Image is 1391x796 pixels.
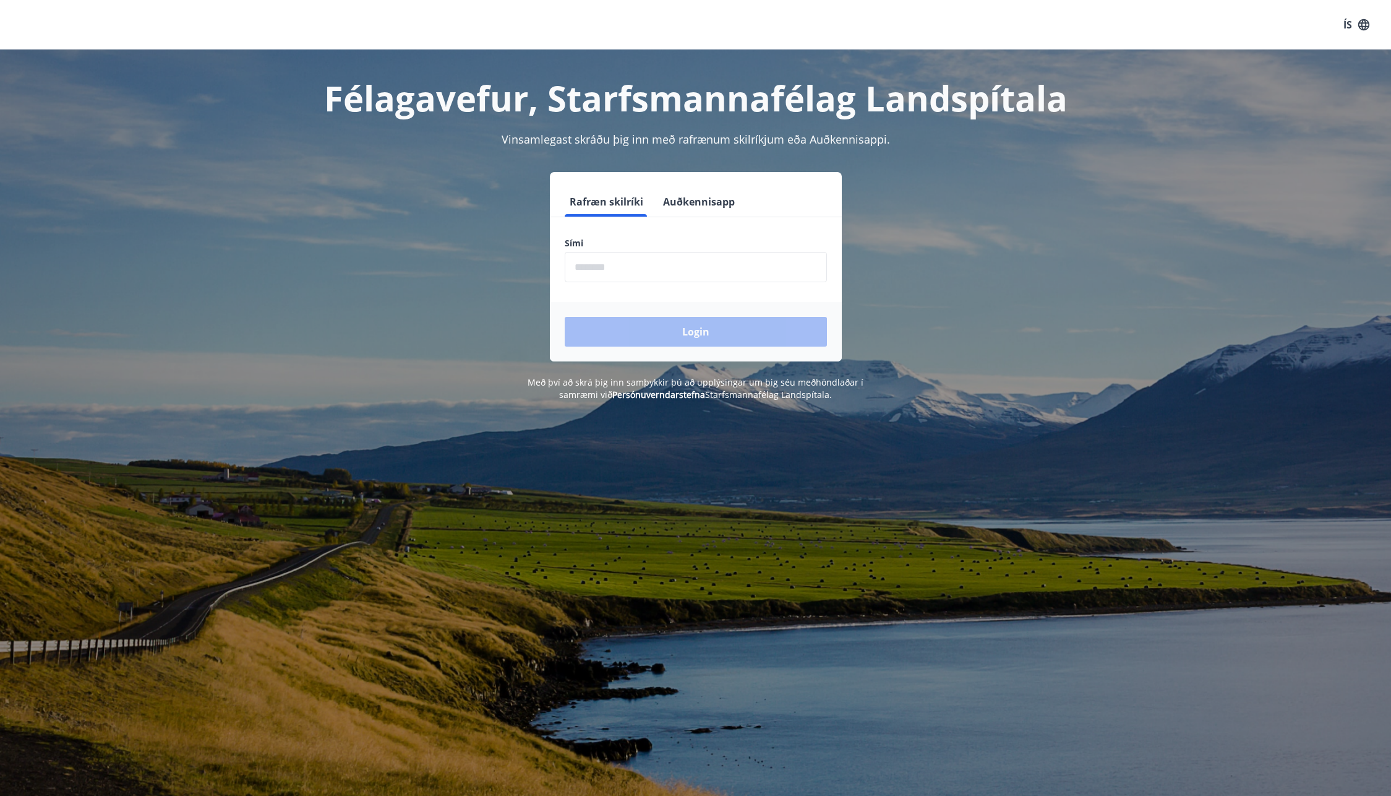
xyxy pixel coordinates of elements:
button: Rafræn skilríki [565,187,648,217]
h1: Félagavefur, Starfsmannafélag Landspítala [265,74,1126,121]
span: Með því að skrá þig inn samþykkir þú að upplýsingar um þig séu meðhöndlaðar í samræmi við Starfsm... [528,376,863,400]
label: Sími [565,237,827,249]
span: Vinsamlegast skráðu þig inn með rafrænum skilríkjum eða Auðkennisappi. [502,132,890,147]
a: Persónuverndarstefna [612,389,705,400]
button: Auðkennisapp [658,187,740,217]
button: ÍS [1337,14,1376,36]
